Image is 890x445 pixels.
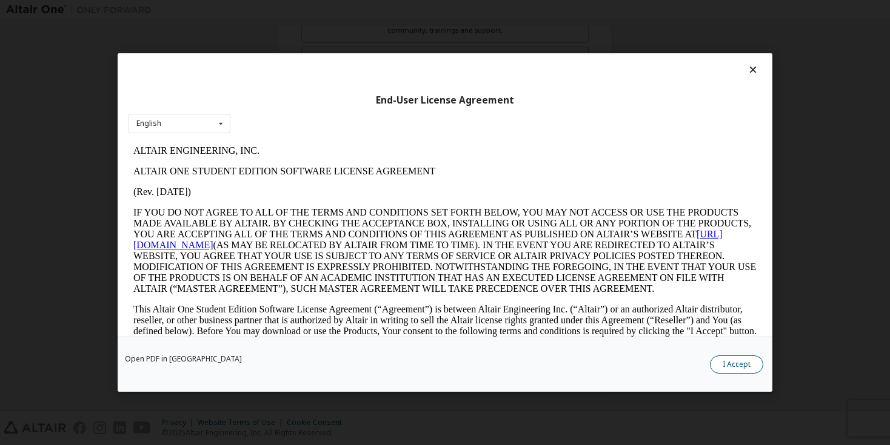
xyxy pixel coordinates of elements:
p: (Rev. [DATE]) [5,46,628,57]
a: [URL][DOMAIN_NAME] [5,88,594,110]
p: This Altair One Student Edition Software License Agreement (“Agreement”) is between Altair Engine... [5,163,628,207]
a: Open PDF in [GEOGRAPHIC_DATA] [125,355,242,363]
p: ALTAIR ENGINEERING, INC. [5,5,628,16]
button: I Accept [710,355,763,374]
p: ALTAIR ONE STUDENT EDITION SOFTWARE LICENSE AGREEMENT [5,25,628,36]
div: End-User License Agreement [129,94,761,107]
div: English [136,120,161,127]
p: IF YOU DO NOT AGREE TO ALL OF THE TERMS AND CONDITIONS SET FORTH BELOW, YOU MAY NOT ACCESS OR USE... [5,67,628,154]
